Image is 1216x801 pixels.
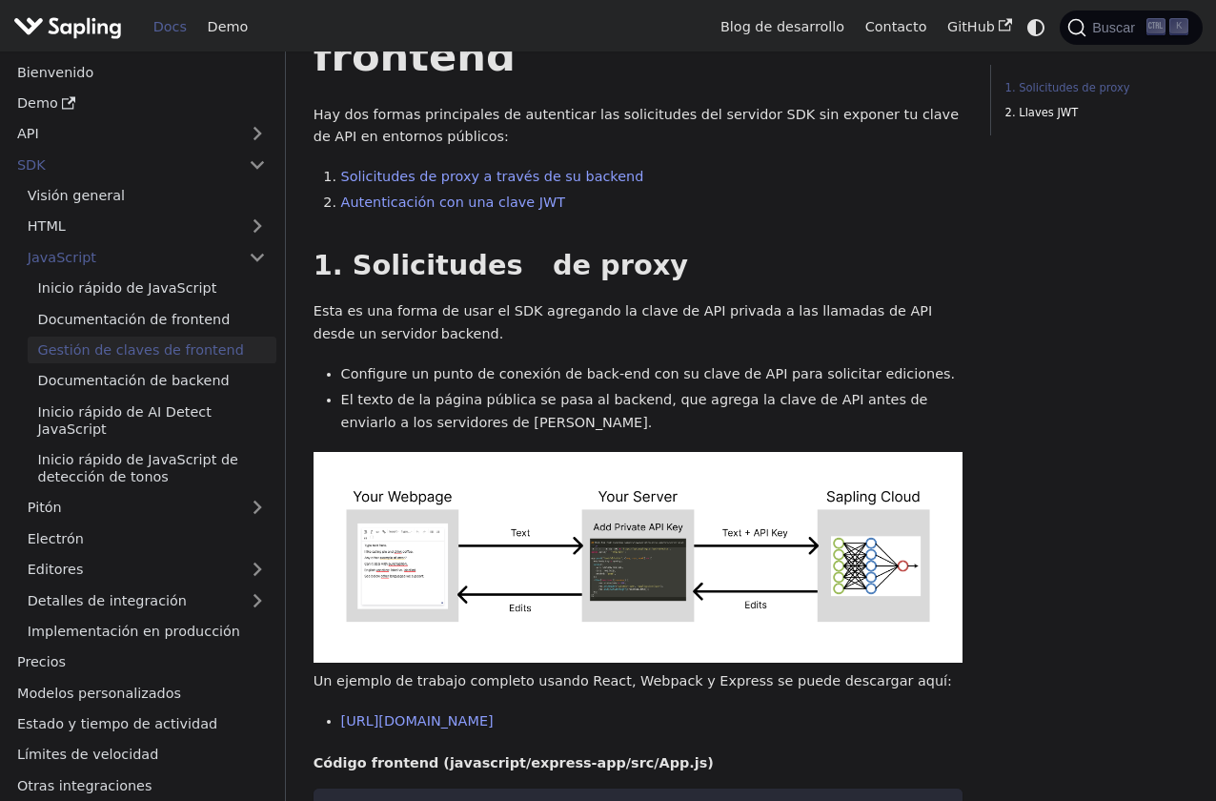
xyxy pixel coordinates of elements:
a: Estado y tiempo de actividad [7,710,276,738]
a: Gestión de claves de frontend [28,337,276,364]
a: Implementación en producción [17,618,276,646]
a: Otras integraciones [7,771,276,799]
button: Buscar (Ctrl+K) [1060,10,1202,45]
li: El texto de la página pública se pasa al backend, que agrega la clave de API antes de enviarlo a ... [341,389,963,435]
img: api_key_diagram.png [314,452,963,663]
span: Buscar [1086,20,1146,35]
a: HTML [17,213,276,240]
a: JavaScript [17,243,276,271]
a: Documentación de frontend [28,305,276,333]
kbd: K [1169,18,1188,35]
p: Un ejemplo de trabajo completo usando React, Webpack y Express se puede descargar aquí: [314,670,963,693]
font: GitHub [947,19,995,34]
img: Sapling.ai [13,13,122,41]
button: Expandir la categoría de la barra lateral 'API' [238,120,276,148]
a: Solicitudes de proxy a través de su backend [341,169,644,184]
p: Esta es una forma de usar el SDK agregando la clave de API privada a las llamadas de API desde un... [314,300,963,346]
a: Sapling.ai [13,13,129,41]
a: [URL][DOMAIN_NAME] [341,713,494,729]
a: Límites de velocidad [7,741,276,769]
a: GitHub [937,12,1022,42]
button: Expandir la categoría de la barra lateral 'Editores' [238,556,276,584]
a: API [7,120,238,148]
a: Blog de desarrollo [710,12,855,42]
a: Demo [7,90,276,117]
a: Precios [7,648,276,676]
a: Autenticación con una clave JWT [341,195,565,210]
p: Hay dos formas principales de autenticar las solicitudes del servidor SDK sin exponer tu clave de... [314,104,963,150]
a: Pitón [17,494,276,522]
a: Detalles de integración [17,586,276,614]
a: Electrón [17,524,276,552]
a: 1. Solicitudes de proxy [1005,79,1182,97]
a: Contacto [855,12,937,42]
h2: 1. Solicitudes de proxy [314,249,963,283]
font: Demo [17,94,58,112]
a: Inicio rápido de JavaScript [28,275,276,302]
a: Visión general [17,182,276,210]
a: 2. Llaves JWT [1005,104,1182,122]
a: SDK [7,151,238,178]
a: Docs [143,12,197,42]
a: Editores [17,556,238,584]
h4: Código frontend (javascript/express-app/src/App.js) [314,754,963,771]
a: Inicio rápido de AI Detect JavaScript [28,398,276,442]
li: Configure un punto de conexión de back-end con su clave de API para solicitar ediciones. [341,363,963,386]
a: Modelos personalizados [7,679,276,707]
button: Cambiar entre el modo oscuro y claro (actualmente el modo del sistema) [1023,13,1050,41]
a: Inicio rápido de JavaScript de detección de tonos [28,446,276,491]
a: Documentación de backend [28,367,276,395]
button: Contraer categoría de barra lateral 'SDK' [238,151,276,178]
a: Demo [197,12,258,42]
a: Bienvenido [7,58,276,86]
